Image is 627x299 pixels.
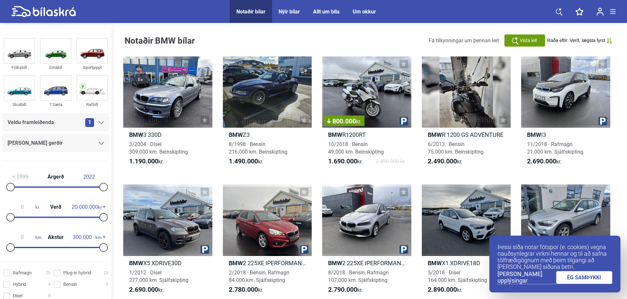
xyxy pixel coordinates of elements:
b: 1.190.000 [129,157,158,165]
b: 2.490.000 [428,157,457,165]
span: Veldu framleiðenda [8,118,54,127]
b: BMW [527,131,541,138]
div: Fólksbíll [4,64,35,71]
span: Bensín [63,281,77,288]
span: kr. [527,158,561,165]
img: parking.png [201,245,209,254]
span: 23 [104,269,108,276]
span: Hybrid [13,281,26,288]
img: user-login.svg [597,8,604,16]
div: 7 Sæta [40,101,71,108]
a: Allt um bíla [313,9,340,15]
h2: R 1200 GS ADVENTURE [422,131,511,139]
h2: X1 XDRIVE18D [422,259,511,267]
h1: Notaðir BMW bílar [125,36,203,45]
h2: X5 XDRIVE30D [123,259,212,267]
h2: R1200RT [322,131,411,139]
a: Nýir bílar [279,9,300,15]
b: 2.890.000 [428,286,457,293]
div: Rafbíll [76,101,108,108]
a: Um okkur [353,9,376,15]
span: kr. [328,286,362,294]
span: 1 [85,118,94,127]
div: Smábíl [40,64,71,71]
b: BMW [428,260,442,267]
a: BMWR 1200 GS ADVENTURE6/2013 · Bensín75.000 km. Beinskipting2.490.000kr. [422,56,511,171]
span: kr. [229,158,263,165]
span: kr. [356,118,361,125]
b: BMW [229,260,243,267]
span: kr. [129,158,164,165]
span: kr. [72,204,102,210]
span: Akstur [46,235,65,240]
span: Árgerð [46,174,66,180]
span: 11/2018 · Rafmagn 21.000 km. Sjálfskipting [527,141,583,155]
b: BMW [229,131,243,138]
span: Rafmagn [13,269,32,276]
span: 2/2018 · Bensín, Rafmagn 84.000 km. Sjálfskipting [229,269,289,283]
b: BMW [129,260,143,267]
span: Verð [49,204,63,210]
b: 1.490.000 [229,157,258,165]
b: 2.790.000 [328,286,357,293]
span: 5 [106,281,108,288]
h2: 2 225XE IPERFORMANCE [223,259,312,267]
a: BMWI311/2018 · Rafmagn21.000 km. Sjálfskipting2.690.000kr. [521,56,610,171]
b: BMW [129,131,143,138]
span: kr. [229,286,263,294]
a: [PERSON_NAME] upplýsingar [498,271,556,284]
span: [PERSON_NAME] gerðir [8,139,63,148]
span: 800.000 [327,118,361,124]
img: parking.png [400,117,408,125]
p: Þessi síða notar fótspor (e. cookies) vegna nauðsynlegrar virkni hennar og til að safna tölfræðig... [498,244,612,270]
a: ÉG SAMÞYKKI [556,271,613,284]
span: 8/2018 · Bensín, Rafmagn 107.000 km. Sjálfskipting [328,269,389,283]
b: 1.690.000 [328,157,357,165]
span: 2.490.000 kr. [376,158,405,165]
span: Raða eftir: Verð, lægsta fyrst [547,38,605,43]
span: kr. [428,158,462,165]
span: Vista leit [520,37,537,44]
span: 5/2018 · Dísel 164.000 km. Sjálfskipting [428,269,487,283]
span: 1/2012 · Dísel 277.000 km. Sjálfskipting [129,269,188,283]
span: 3/2004 · Dísel 309.000 km. Beinskipting [129,141,188,155]
b: BMW [428,131,442,138]
span: Plug-in hybrid [63,269,91,276]
span: Fá tilkynningar um þennan leit [429,37,499,44]
a: BMWZ38/1998 · Bensín216.000 km. Beinskipting1.490.000kr. [223,56,312,171]
b: BMW [328,260,342,267]
h2: 3 330D [123,131,212,139]
a: BMW3 330D3/2004 · Dísel309.000 km. Beinskipting1.190.000kr. [123,56,212,171]
span: kr. [9,204,40,210]
span: 10/2018 · Bensín 49.000 km. Beinskipting [328,141,384,155]
div: Sportjeppi [76,64,108,71]
span: 4 [48,281,50,288]
h2: I3 [521,131,610,139]
img: parking.png [400,245,408,254]
h2: 2 225XE IPERFORMANCE [322,259,411,267]
a: Notaðir bílar [236,9,265,15]
span: kr. [129,286,164,294]
b: 2.780.000 [229,286,258,293]
span: kr. [428,286,462,294]
span: 8/1998 · Bensín 216.000 km. Beinskipting [229,141,287,155]
a: 800.000kr.BMWR1200RT10/2018 · Bensín49.000 km. Beinskipting1.690.000kr.2.490.000 kr. [322,56,411,171]
span: km. [69,234,102,240]
span: 6/2013 · Bensín 75.000 km. Beinskipting [428,141,483,155]
span: km. [9,234,42,240]
b: 2.690.000 [527,157,556,165]
b: 2.890.000 [527,286,556,293]
b: BMW [328,131,342,138]
span: 25 [46,269,50,276]
h2: Z3 [223,131,312,139]
div: Skutbíll [4,101,35,108]
b: 2.690.000 [129,286,158,293]
img: parking.png [598,117,607,125]
img: parking.png [300,245,308,254]
span: kr. [328,158,362,165]
button: Raða eftir: Verð, lægsta fyrst [547,38,612,43]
